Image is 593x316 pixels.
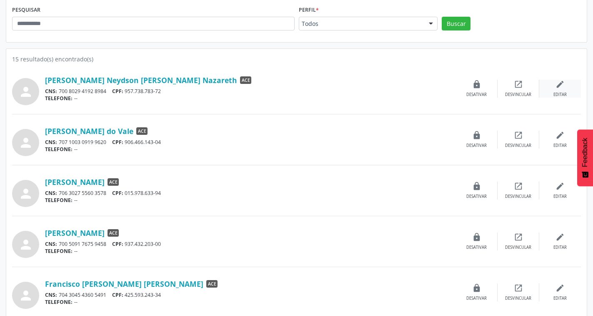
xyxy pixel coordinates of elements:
[514,233,523,242] i: open_in_new
[505,143,531,149] div: Desvincular
[45,190,456,197] div: 706 3027 5560 3578 015.978.633-94
[45,177,105,187] a: [PERSON_NAME]
[466,194,487,200] div: Desativar
[45,95,73,102] span: TELEFONE:
[45,146,456,153] div: --
[45,139,57,146] span: CNS:
[45,197,456,204] div: --
[18,237,33,252] i: person
[466,143,487,149] div: Desativar
[45,248,73,255] span: TELEFONE:
[553,245,567,250] div: Editar
[18,186,33,201] i: person
[136,127,148,135] span: ACE
[18,135,33,150] i: person
[206,280,218,288] span: ACE
[472,131,481,140] i: lock
[442,17,470,31] button: Buscar
[45,248,456,255] div: --
[112,88,123,95] span: CPF:
[514,131,523,140] i: open_in_new
[45,240,456,248] div: 700 5091 7675 9458 937.432.203-00
[555,80,565,89] i: edit
[553,143,567,149] div: Editar
[112,240,123,248] span: CPF:
[466,245,487,250] div: Desativar
[18,84,33,99] i: person
[505,92,531,98] div: Desvincular
[45,279,203,288] a: Francisco [PERSON_NAME] [PERSON_NAME]
[472,283,481,293] i: lock
[45,88,456,95] div: 700 8029 4192 8984 957.738.783-72
[45,76,237,85] a: [PERSON_NAME] Neydson [PERSON_NAME] Nazareth
[555,283,565,293] i: edit
[555,131,565,140] i: edit
[466,296,487,301] div: Desativar
[553,296,567,301] div: Editar
[514,182,523,191] i: open_in_new
[472,182,481,191] i: lock
[112,291,123,298] span: CPF:
[514,80,523,89] i: open_in_new
[45,146,73,153] span: TELEFONE:
[472,80,481,89] i: lock
[472,233,481,242] i: lock
[299,4,319,17] label: Perfil
[577,129,593,186] button: Feedback - Mostrar pesquisa
[514,283,523,293] i: open_in_new
[112,190,123,197] span: CPF:
[45,228,105,238] a: [PERSON_NAME]
[505,194,531,200] div: Desvincular
[45,95,456,102] div: --
[45,139,456,146] div: 707 1003 0919 9620 906.466.143-04
[45,298,456,306] div: --
[240,76,251,84] span: ACE
[45,291,57,298] span: CNS:
[555,233,565,242] i: edit
[12,55,581,63] div: 15 resultado(s) encontrado(s)
[466,92,487,98] div: Desativar
[505,296,531,301] div: Desvincular
[45,190,57,197] span: CNS:
[45,126,133,136] a: [PERSON_NAME] do Vale
[108,178,119,186] span: ACE
[581,138,589,167] span: Feedback
[553,92,567,98] div: Editar
[302,20,421,28] span: Todos
[45,240,57,248] span: CNS:
[112,139,123,146] span: CPF:
[45,298,73,306] span: TELEFONE:
[45,291,456,298] div: 704 3045 4360 5491 425.593.243-34
[45,197,73,204] span: TELEFONE:
[505,245,531,250] div: Desvincular
[108,229,119,237] span: ACE
[45,88,57,95] span: CNS:
[553,194,567,200] div: Editar
[12,4,40,17] label: PESQUISAR
[555,182,565,191] i: edit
